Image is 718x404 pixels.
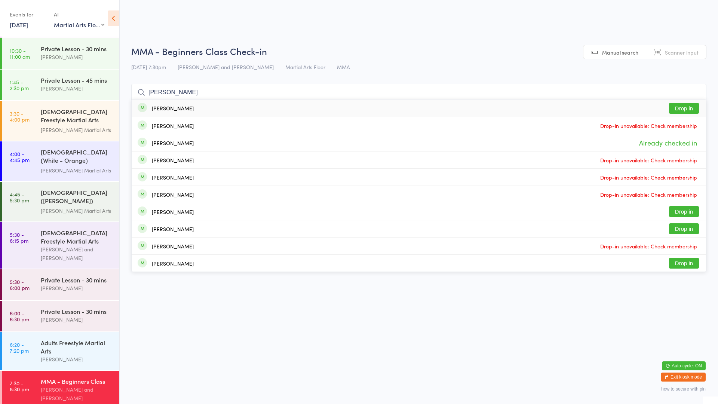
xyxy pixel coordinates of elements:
div: [PERSON_NAME] [152,123,194,129]
div: [PERSON_NAME] [152,243,194,249]
div: [PERSON_NAME] [152,260,194,266]
button: Drop in [669,103,699,114]
time: 4:45 - 5:30 pm [10,191,29,203]
time: 5:30 - 6:15 pm [10,232,28,244]
div: Events for [10,8,46,21]
div: [PERSON_NAME] [152,209,194,215]
span: Manual search [602,49,638,56]
time: 5:30 - 6:00 pm [10,279,30,291]
button: Drop in [669,223,699,234]
button: Auto-cycle: ON [662,361,706,370]
span: Martial Arts Floor [285,63,325,71]
div: Private Lesson - 30 mins [41,45,113,53]
time: 6:20 - 7:20 pm [10,342,29,353]
div: [DEMOGRAPHIC_DATA] ([PERSON_NAME]) Freestyle Martial Arts [41,188,113,206]
time: 7:30 - 8:30 pm [10,380,29,392]
time: 3:30 - 4:00 pm [10,110,30,122]
a: 3:30 -4:00 pm[DEMOGRAPHIC_DATA] Freestyle Martial Arts (Little Heroes)[PERSON_NAME] Martial Arts [2,101,119,141]
div: [PERSON_NAME] [41,53,113,61]
div: [PERSON_NAME] and [PERSON_NAME] [41,245,113,262]
span: [PERSON_NAME] and [PERSON_NAME] [178,63,274,71]
div: [PERSON_NAME] [152,157,194,163]
div: Private Lesson - 30 mins [41,307,113,315]
div: Martial Arts Floor [54,21,104,29]
a: 5:30 -6:15 pm[DEMOGRAPHIC_DATA] Freestyle Martial Arts[PERSON_NAME] and [PERSON_NAME] [2,222,119,269]
button: how to secure with pin [661,386,706,392]
button: Exit kiosk mode [661,373,706,382]
a: [DATE] [10,21,28,29]
span: Drop-in unavailable: Check membership [598,241,699,252]
time: 1:45 - 2:30 pm [10,79,29,91]
time: 6:00 - 6:30 pm [10,310,29,322]
span: Drop-in unavailable: Check membership [598,120,699,131]
span: Drop-in unavailable: Check membership [598,189,699,200]
div: [PERSON_NAME] [152,174,194,180]
span: MMA [337,63,350,71]
span: [DATE] 7:30pm [131,63,166,71]
a: 6:00 -6:30 pmPrivate Lesson - 30 mins[PERSON_NAME] [2,301,119,331]
div: [DEMOGRAPHIC_DATA] Freestyle Martial Arts (Little Heroes) [41,107,113,126]
span: Drop-in unavailable: Check membership [598,154,699,166]
div: Adults Freestyle Martial Arts [41,339,113,355]
div: MMA - Beginners Class [41,377,113,385]
a: 6:20 -7:20 pmAdults Freestyle Martial Arts[PERSON_NAME] [2,332,119,370]
a: 1:45 -2:30 pmPrivate Lesson - 45 mins[PERSON_NAME] [2,70,119,100]
div: Private Lesson - 45 mins [41,76,113,84]
div: [PERSON_NAME] Martial Arts [41,126,113,134]
div: At [54,8,104,21]
time: 4:00 - 4:45 pm [10,151,30,163]
a: 5:30 -6:00 pmPrivate Lesson - 30 mins[PERSON_NAME] [2,269,119,300]
button: Drop in [669,206,699,217]
div: [PERSON_NAME] [41,84,113,93]
button: Drop in [669,258,699,269]
div: [PERSON_NAME] Martial Arts [41,206,113,215]
span: Drop-in unavailable: Check membership [598,172,699,183]
div: Private Lesson - 30 mins [41,276,113,284]
a: 4:45 -5:30 pm[DEMOGRAPHIC_DATA] ([PERSON_NAME]) Freestyle Martial Arts[PERSON_NAME] Martial Arts [2,182,119,221]
time: 10:30 - 11:00 am [10,48,30,59]
div: [PERSON_NAME] Martial Arts [41,166,113,175]
div: [PERSON_NAME] [152,192,194,198]
div: [PERSON_NAME] [41,355,113,364]
div: [PERSON_NAME] [41,315,113,324]
input: Search [131,84,706,101]
div: [PERSON_NAME] [152,226,194,232]
span: Scanner input [665,49,699,56]
div: [PERSON_NAME] and [PERSON_NAME] [41,385,113,403]
a: 10:30 -11:00 amPrivate Lesson - 30 mins[PERSON_NAME] [2,38,119,69]
div: [PERSON_NAME] [152,140,194,146]
h2: MMA - Beginners Class Check-in [131,45,706,57]
div: [DEMOGRAPHIC_DATA] (White - Orange) Freestyle Martial Arts [41,148,113,166]
div: [PERSON_NAME] [41,284,113,293]
span: Already checked in [637,136,699,149]
div: [PERSON_NAME] [152,105,194,111]
a: 4:00 -4:45 pm[DEMOGRAPHIC_DATA] (White - Orange) Freestyle Martial Arts[PERSON_NAME] Martial Arts [2,141,119,181]
div: [DEMOGRAPHIC_DATA] Freestyle Martial Arts [41,229,113,245]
